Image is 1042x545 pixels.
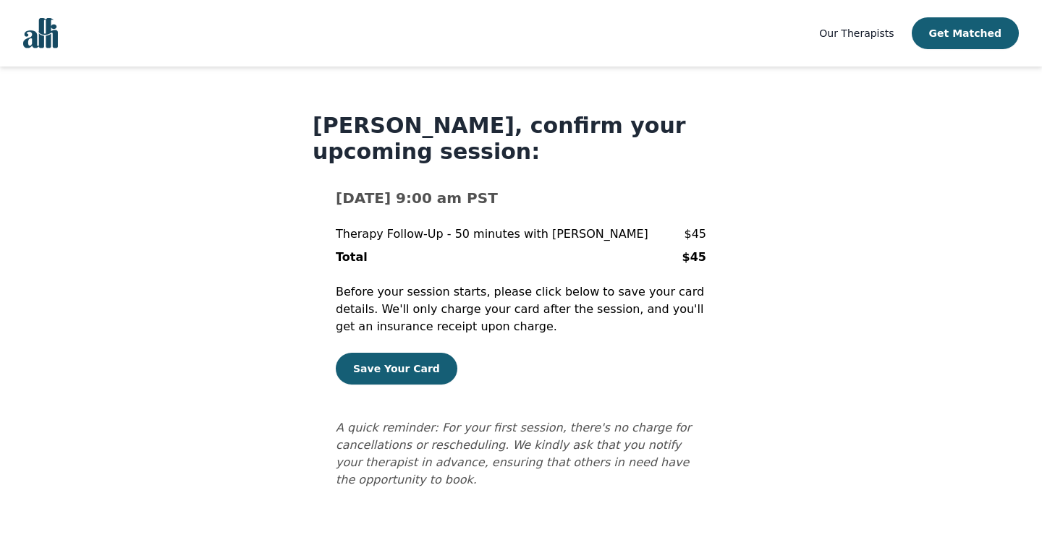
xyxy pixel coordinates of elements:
span: Our Therapists [819,27,894,39]
p: $45 [684,226,706,243]
b: $45 [682,250,706,264]
button: Save Your Card [336,353,457,385]
i: A quick reminder: For your first session, there's no charge for cancellations or rescheduling. We... [336,421,691,486]
button: Get Matched [912,17,1019,49]
b: [DATE] 9:00 am PST [336,189,498,207]
p: Before your session starts, please click below to save your card details. We'll only charge your ... [336,283,706,335]
a: Our Therapists [819,25,894,42]
b: Total [336,250,368,264]
h1: [PERSON_NAME], confirm your upcoming session: [313,113,729,165]
img: alli logo [23,18,58,48]
p: Therapy Follow-Up - 50 minutes with [PERSON_NAME] [336,226,648,243]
